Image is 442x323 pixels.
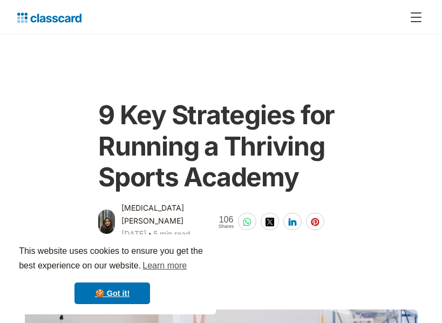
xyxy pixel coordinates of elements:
[146,227,153,243] div: ‧
[288,218,297,226] img: linkedin-white sharing button
[219,215,234,224] span: 106
[219,224,234,229] span: Shares
[17,10,81,25] a: home
[19,245,206,274] span: This website uses cookies to ensure you get the best experience on our website.
[9,234,216,314] div: cookieconsent
[98,99,344,193] h1: 9 Key Strategies for Running a Thriving Sports Academy
[153,227,191,240] div: 5 min read
[141,258,188,274] a: learn more about cookies
[311,218,319,226] img: pinterest-white sharing button
[121,227,146,240] div: [DATE]
[243,218,251,226] img: whatsapp-white sharing button
[74,282,150,304] a: dismiss cookie message
[121,201,206,227] div: [MEDICAL_DATA][PERSON_NAME]
[266,218,274,226] img: twitter-white sharing button
[403,4,425,30] div: menu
